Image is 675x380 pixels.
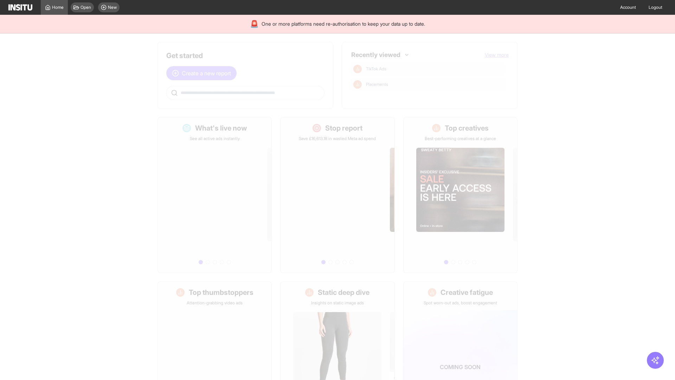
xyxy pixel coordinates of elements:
span: New [108,5,117,10]
span: One or more platforms need re-authorisation to keep your data up to date. [262,20,425,27]
span: Open [81,5,91,10]
div: 🚨 [250,19,259,29]
img: Logo [8,4,32,11]
span: Home [52,5,64,10]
